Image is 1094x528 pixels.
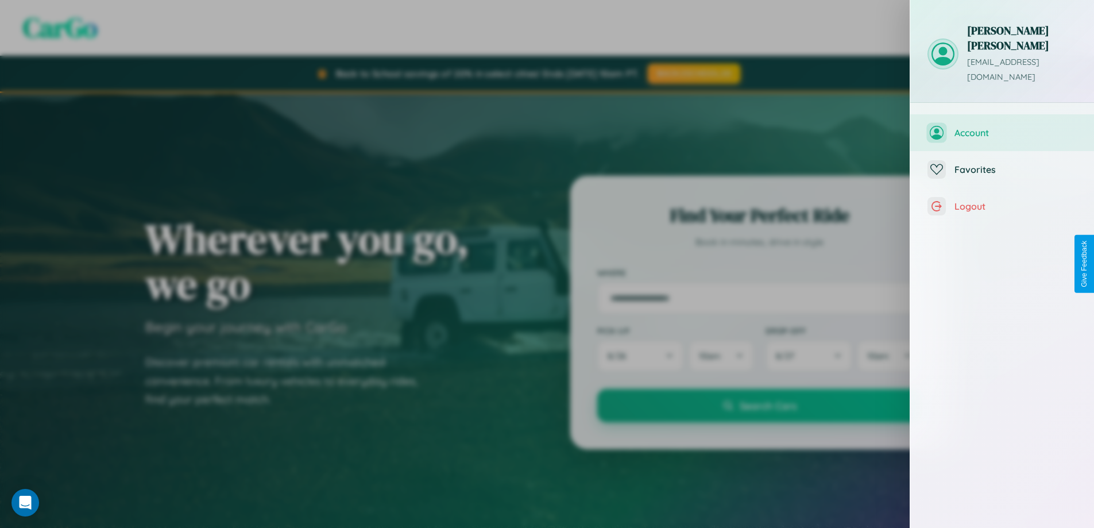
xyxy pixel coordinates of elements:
button: Account [910,114,1094,151]
div: Give Feedback [1080,241,1088,287]
span: Account [954,127,1077,138]
button: Favorites [910,151,1094,188]
div: Open Intercom Messenger [11,489,39,517]
span: Favorites [954,164,1077,175]
p: [EMAIL_ADDRESS][DOMAIN_NAME] [967,55,1077,85]
button: Logout [910,188,1094,225]
h3: [PERSON_NAME] [PERSON_NAME] [967,23,1077,53]
span: Logout [954,201,1077,212]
